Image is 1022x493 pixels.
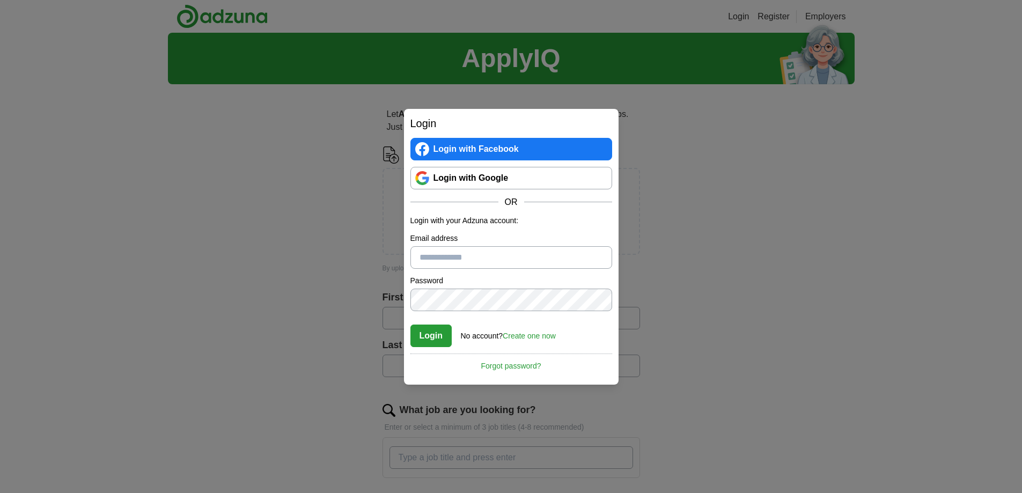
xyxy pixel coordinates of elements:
div: No account? [461,324,556,342]
a: Login with Google [410,167,612,189]
label: Password [410,275,612,286]
a: Create one now [503,332,556,340]
a: Login with Facebook [410,138,612,160]
button: Login [410,325,452,347]
label: Email address [410,233,612,244]
span: OR [498,196,524,209]
h2: Login [410,115,612,131]
a: Forgot password? [410,354,612,372]
p: Login with your Adzuna account: [410,215,612,226]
